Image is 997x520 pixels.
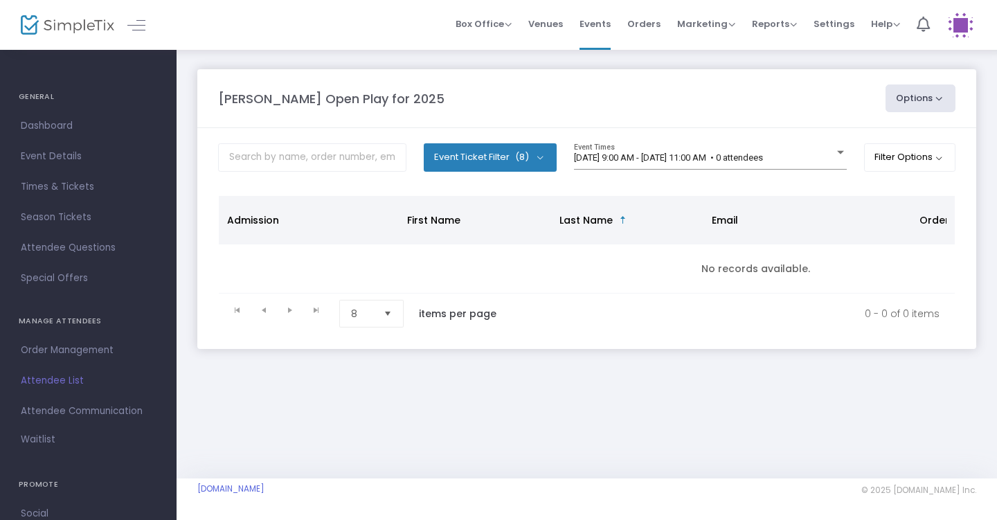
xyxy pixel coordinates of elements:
span: Email [712,213,738,227]
button: Options [886,84,956,112]
label: items per page [419,307,496,321]
span: Admission [227,213,279,227]
span: [DATE] 9:00 AM - [DATE] 11:00 AM • 0 attendees [574,152,763,163]
h4: GENERAL [19,83,158,111]
span: Special Offers [21,269,156,287]
span: Attendee Communication [21,402,156,420]
span: Help [871,17,900,30]
h4: PROMOTE [19,471,158,499]
span: Event Details [21,147,156,165]
span: Times & Tickets [21,178,156,196]
span: Order ID [919,213,962,227]
span: Marketing [677,17,735,30]
span: © 2025 [DOMAIN_NAME] Inc. [861,485,976,496]
span: (8) [515,152,529,163]
span: 8 [351,307,372,321]
span: Season Tickets [21,208,156,226]
span: Last Name [559,213,613,227]
h4: MANAGE ATTENDEES [19,307,158,335]
span: Orders [627,6,661,42]
span: Dashboard [21,117,156,135]
span: Reports [752,17,797,30]
span: Waitlist [21,433,55,447]
button: Event Ticket Filter(8) [424,143,557,171]
input: Search by name, order number, email, ip address [218,143,406,172]
span: Box Office [456,17,512,30]
span: First Name [407,213,460,227]
span: Attendee Questions [21,239,156,257]
kendo-pager-info: 0 - 0 of 0 items [526,300,940,328]
a: [DOMAIN_NAME] [197,483,264,494]
button: Filter Options [864,143,956,171]
div: Data table [219,196,955,294]
m-panel-title: [PERSON_NAME] Open Play for 2025 [218,89,444,108]
span: Venues [528,6,563,42]
button: Select [378,301,397,327]
span: Sortable [618,215,629,226]
span: Events [580,6,611,42]
span: Attendee List [21,372,156,390]
span: Settings [814,6,854,42]
span: Order Management [21,341,156,359]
